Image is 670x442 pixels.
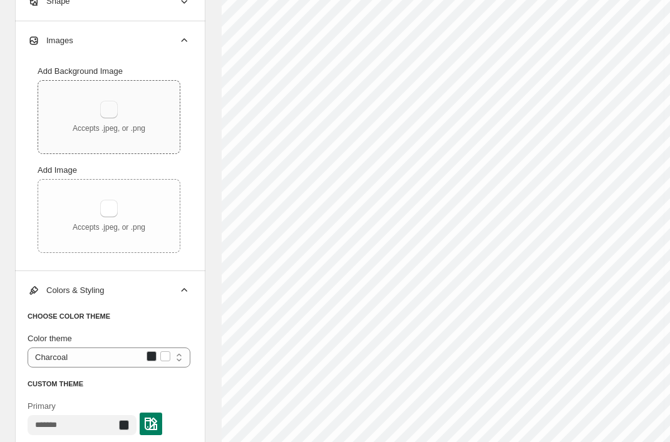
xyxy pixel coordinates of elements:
span: Primary [28,401,56,411]
span: CUSTOM THEME [28,380,83,388]
span: Add Image [38,165,77,175]
p: Accepts .jpeg, or .png [73,123,145,133]
p: Accepts .jpeg, or .png [73,222,145,232]
span: Add Background Image [38,66,123,76]
span: CHOOSE COLOR THEME [28,312,110,320]
span: Images [28,34,73,47]
span: Colors & Styling [28,284,104,297]
span: Color theme [28,334,72,343]
img: colorPickerImg [145,418,157,430]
